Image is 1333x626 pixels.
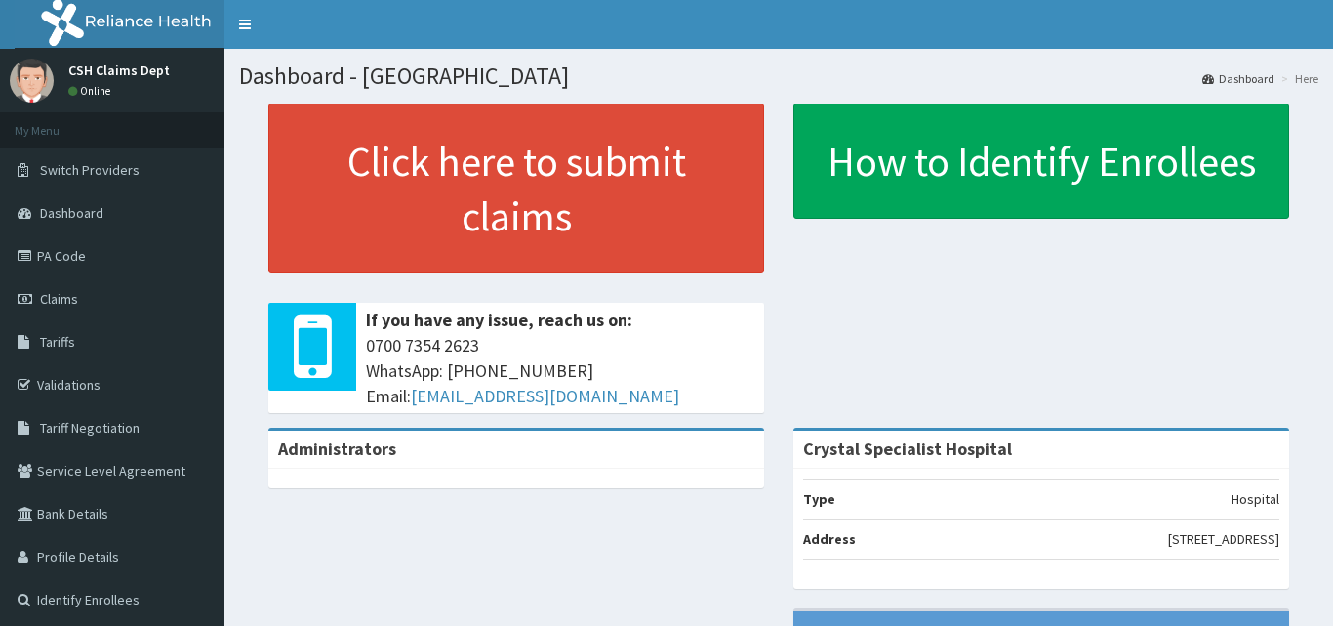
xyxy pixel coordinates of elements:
p: Hospital [1232,489,1279,509]
span: Switch Providers [40,161,140,179]
h1: Dashboard - [GEOGRAPHIC_DATA] [239,63,1318,89]
b: Type [803,490,835,508]
img: User Image [10,59,54,103]
li: Here [1276,70,1318,87]
span: Dashboard [40,204,103,222]
a: How to Identify Enrollees [793,104,1289,219]
span: Tariffs [40,333,75,351]
a: Click here to submit claims [268,104,764,273]
a: Dashboard [1202,70,1274,87]
p: [STREET_ADDRESS] [1168,529,1279,549]
a: [EMAIL_ADDRESS][DOMAIN_NAME] [411,385,679,407]
a: Online [68,84,115,98]
p: CSH Claims Dept [68,63,170,77]
span: 0700 7354 2623 WhatsApp: [PHONE_NUMBER] Email: [366,333,754,408]
span: Tariff Negotiation [40,419,140,437]
b: Address [803,530,856,548]
span: Claims [40,290,78,308]
strong: Crystal Specialist Hospital [803,438,1012,460]
b: If you have any issue, reach us on: [366,309,632,331]
b: Administrators [278,438,396,460]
